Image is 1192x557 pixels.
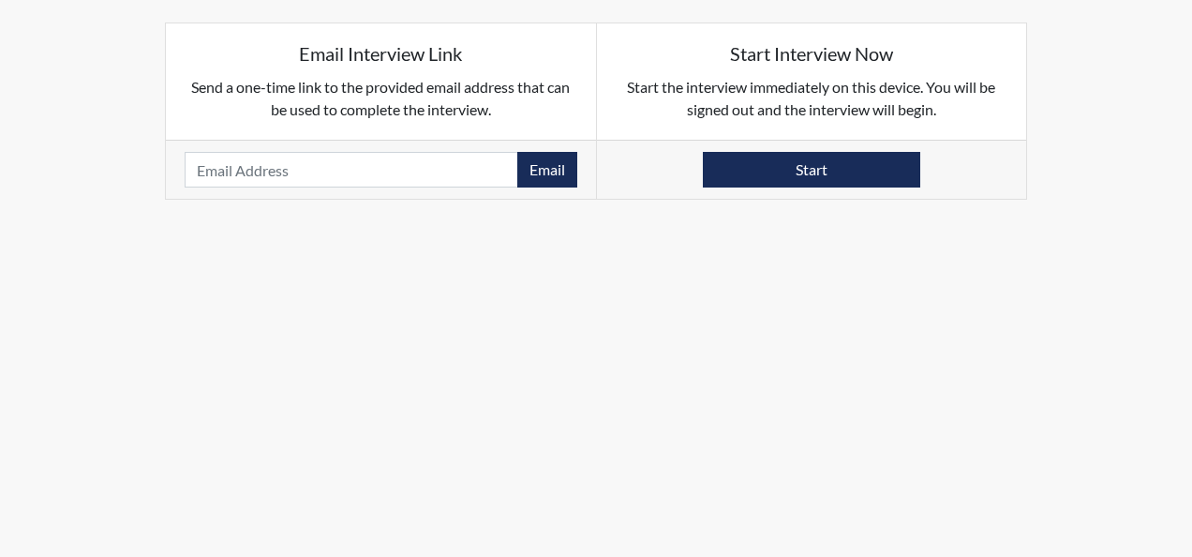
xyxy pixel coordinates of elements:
[703,152,920,188] button: Start
[185,76,577,121] p: Send a one-time link to the provided email address that can be used to complete the interview.
[517,152,577,188] button: Email
[185,42,577,65] h5: Email Interview Link
[185,152,518,188] input: Email Address
[616,76,1008,121] p: Start the interview immediately on this device. You will be signed out and the interview will begin.
[616,42,1008,65] h5: Start Interview Now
